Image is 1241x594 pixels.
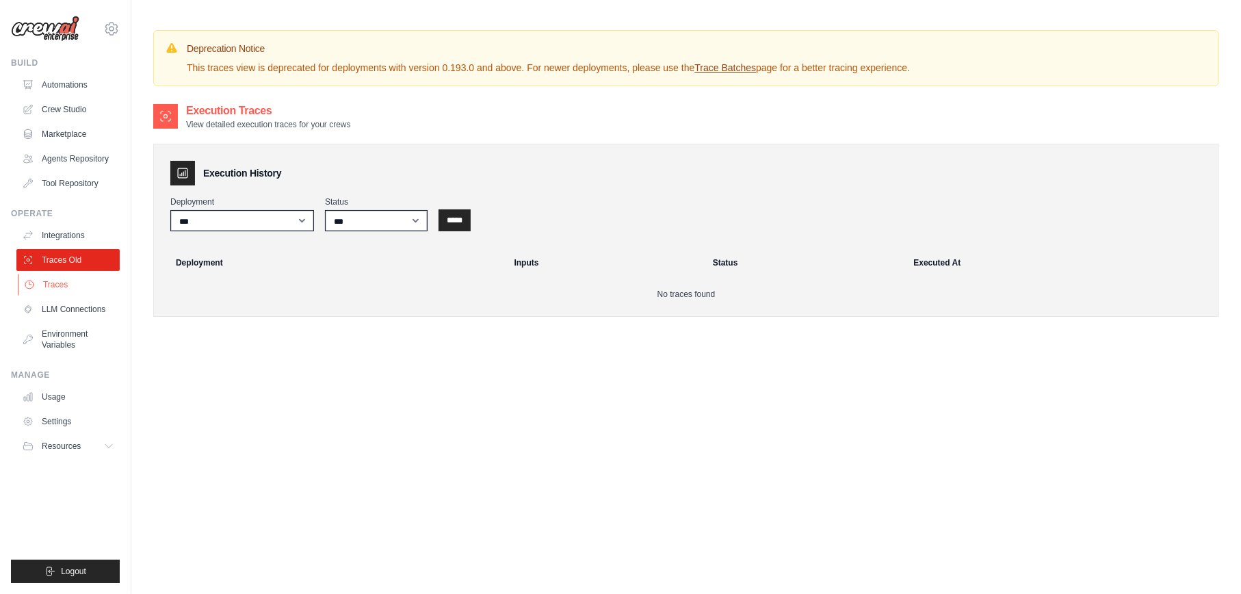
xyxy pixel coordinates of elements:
span: Resources [42,441,81,452]
h3: Deprecation Notice [187,42,910,55]
a: Traces Old [16,249,120,271]
a: Agents Repository [16,148,120,170]
th: Executed At [905,248,1213,278]
label: Status [325,196,428,207]
a: Usage [16,386,120,408]
a: Trace Batches [694,62,756,73]
th: Status [705,248,906,278]
div: Manage [11,370,120,380]
p: This traces view is deprecated for deployments with version 0.193.0 and above. For newer deployme... [187,61,910,75]
th: Deployment [159,248,506,278]
p: View detailed execution traces for your crews [186,119,351,130]
img: Logo [11,16,79,42]
div: Operate [11,208,120,219]
button: Resources [16,435,120,457]
a: Traces [18,274,121,296]
a: Integrations [16,224,120,246]
a: Crew Studio [16,99,120,120]
a: Settings [16,411,120,432]
a: LLM Connections [16,298,120,320]
a: Marketplace [16,123,120,145]
h2: Execution Traces [186,103,351,119]
span: Logout [61,566,86,577]
label: Deployment [170,196,314,207]
h3: Execution History [203,166,281,180]
div: Build [11,57,120,68]
a: Tool Repository [16,172,120,194]
button: Logout [11,560,120,583]
a: Automations [16,74,120,96]
th: Inputs [506,248,705,278]
a: Environment Variables [16,323,120,356]
p: No traces found [170,289,1202,300]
